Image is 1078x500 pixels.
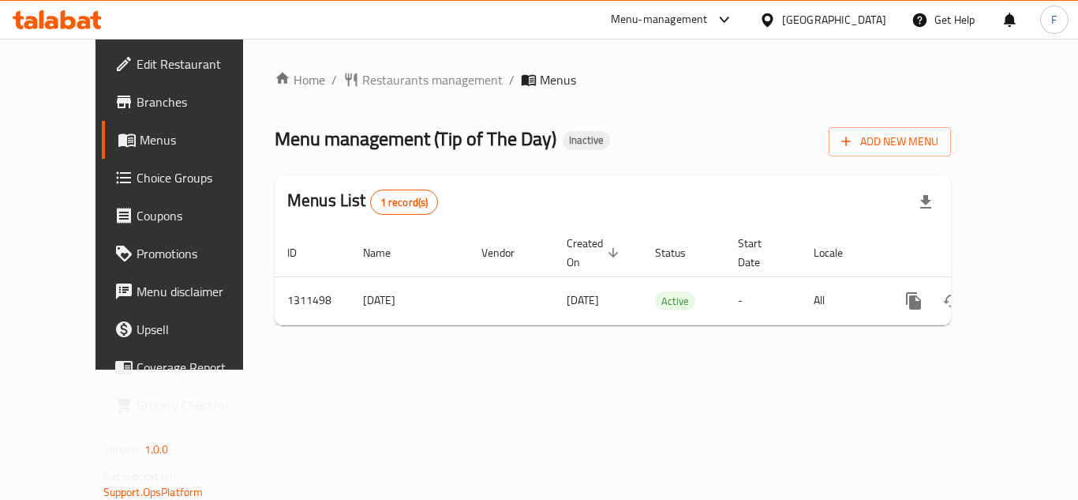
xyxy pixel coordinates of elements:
[275,70,325,89] a: Home
[567,290,599,310] span: [DATE]
[655,243,706,262] span: Status
[102,83,275,121] a: Branches
[137,206,263,225] span: Coupons
[362,70,503,89] span: Restaurants management
[882,229,1059,277] th: Actions
[137,55,263,73] span: Edit Restaurant
[102,197,275,235] a: Coupons
[814,243,863,262] span: Locale
[137,244,263,263] span: Promotions
[102,45,275,83] a: Edit Restaurant
[343,70,503,89] a: Restaurants management
[563,131,610,150] div: Inactive
[1051,11,1057,28] span: F
[363,243,411,262] span: Name
[102,159,275,197] a: Choice Groups
[102,310,275,348] a: Upsell
[611,10,708,29] div: Menu-management
[275,70,951,89] nav: breadcrumb
[841,132,938,152] span: Add New Menu
[102,348,275,386] a: Coverage Report
[137,358,263,377] span: Coverage Report
[275,229,1059,325] table: enhanced table
[103,439,142,460] span: Version:
[102,386,275,424] a: Grocery Checklist
[829,127,951,156] button: Add New Menu
[933,282,971,320] button: Change Status
[102,235,275,273] a: Promotions
[287,189,438,215] h2: Menus List
[895,282,933,320] button: more
[370,190,439,215] div: Total records count
[725,276,801,325] td: -
[137,320,263,339] span: Upsell
[801,276,882,325] td: All
[371,195,438,210] span: 1 record(s)
[563,133,610,147] span: Inactive
[137,168,263,187] span: Choice Groups
[137,396,263,415] span: Grocery Checklist
[137,92,263,111] span: Branches
[655,292,695,310] span: Active
[509,70,515,89] li: /
[481,243,535,262] span: Vendor
[655,291,695,310] div: Active
[567,234,623,272] span: Created On
[102,273,275,310] a: Menu disclaimer
[287,243,317,262] span: ID
[275,276,350,325] td: 1311498
[103,466,176,487] span: Get support on:
[102,121,275,159] a: Menus
[144,439,169,460] span: 1.0.0
[782,11,886,28] div: [GEOGRAPHIC_DATA]
[350,276,469,325] td: [DATE]
[137,282,263,301] span: Menu disclaimer
[331,70,337,89] li: /
[907,183,945,221] div: Export file
[540,70,576,89] span: Menus
[738,234,782,272] span: Start Date
[140,130,263,149] span: Menus
[275,121,556,156] span: Menu management ( Tip of The Day )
